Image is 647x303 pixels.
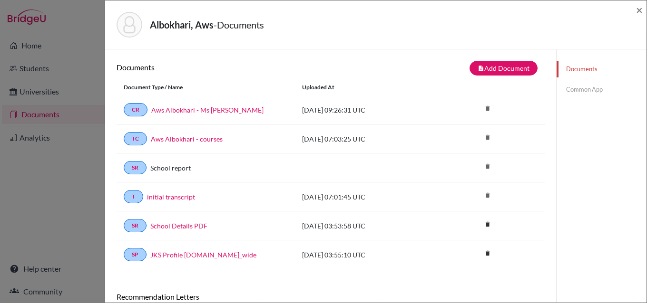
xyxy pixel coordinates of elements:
button: Close [636,4,643,16]
a: T [124,190,143,203]
i: delete [480,159,495,173]
i: delete [480,101,495,115]
a: CR [124,103,147,116]
a: SR [124,219,147,232]
div: [DATE] 07:01:45 UTC [295,192,438,202]
i: delete [480,217,495,231]
span: × [636,3,643,17]
a: SR [124,161,147,174]
button: note_addAdd Document [470,61,538,76]
i: delete [480,130,495,144]
div: [DATE] 03:53:58 UTC [295,221,438,231]
div: [DATE] 09:26:31 UTC [295,105,438,115]
a: delete [480,247,495,260]
a: Aws Albokhari - courses [151,134,223,144]
a: TC [124,132,147,145]
span: - Documents [214,19,264,30]
strong: Albokhari, Aws [150,19,214,30]
h6: Documents [117,63,331,72]
a: Common App [557,81,647,98]
a: delete [480,218,495,231]
div: Uploaded at [295,83,438,92]
h6: Recommendation Letters [117,292,545,301]
div: Document Type / Name [117,83,295,92]
a: JKS Profile [DOMAIN_NAME]_wide [150,250,256,260]
i: delete [480,246,495,260]
div: [DATE] 03:55:10 UTC [295,250,438,260]
div: [DATE] 07:03:25 UTC [295,134,438,144]
i: delete [480,188,495,202]
a: SP [124,248,147,261]
a: initial transcript [147,192,195,202]
a: Documents [557,61,647,77]
a: School report [150,163,191,173]
a: School Details PDF [150,221,207,231]
a: Aws Albokhari - Ms [PERSON_NAME] [151,105,264,115]
i: note_add [478,65,484,72]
